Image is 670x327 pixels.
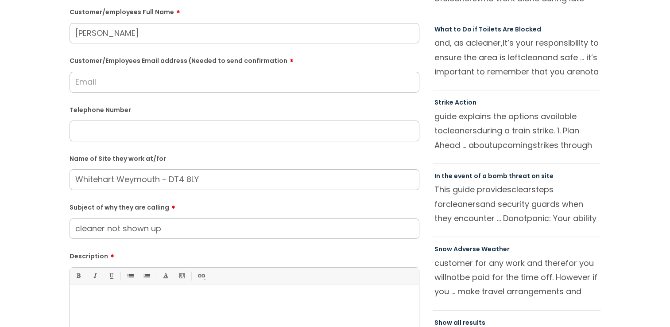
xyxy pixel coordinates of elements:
[70,72,419,92] input: Email
[70,105,419,114] label: Telephone Number
[70,249,419,260] label: Description
[521,52,542,63] span: clean
[434,256,599,299] p: customer for any work and therefor you will be paid for the time off. However if you ... make tra...
[73,270,84,281] a: Bold (Ctrl-B)
[492,140,533,151] span: upcoming
[89,270,100,281] a: Italic (Ctrl-I)
[434,183,599,225] p: This guide provides steps for and security guards when they encounter ... Do panic: Your ability ...
[160,270,171,281] a: Font Color
[446,199,480,210] span: cleaners
[176,270,187,281] a: Back Color
[141,270,152,281] a: 1. Ordered List (Ctrl-Shift-8)
[434,245,510,253] a: Snow Adverse Weather
[105,270,116,281] a: Underline(Ctrl-U)
[70,201,419,211] label: Subject of why they are calling
[471,37,503,48] span: cleaner,
[434,171,554,180] a: In the event of a bomb threat on site
[580,66,593,77] span: not
[70,153,419,163] label: Name of Site they work at/for
[511,184,531,195] span: clear
[434,318,485,327] a: Show all results
[434,109,599,152] p: guide explains the options available to during a train strike. 1. Plan Ahead ... about strikes th...
[434,98,476,107] a: Strike Action
[434,36,599,78] p: and, as a it’s your responsibility to ensure the area is left and safe ... it’s important to reme...
[514,213,527,224] span: not
[124,270,136,281] a: • Unordered List (Ctrl-Shift-7)
[195,270,206,281] a: Link
[70,54,419,65] label: Customer/Employees Email address (Needed to send confirmation
[443,125,477,136] span: cleaners
[70,5,419,16] label: Customer/employees Full Name
[434,25,541,34] a: What to Do if Toilets Are Blocked
[446,272,460,283] span: not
